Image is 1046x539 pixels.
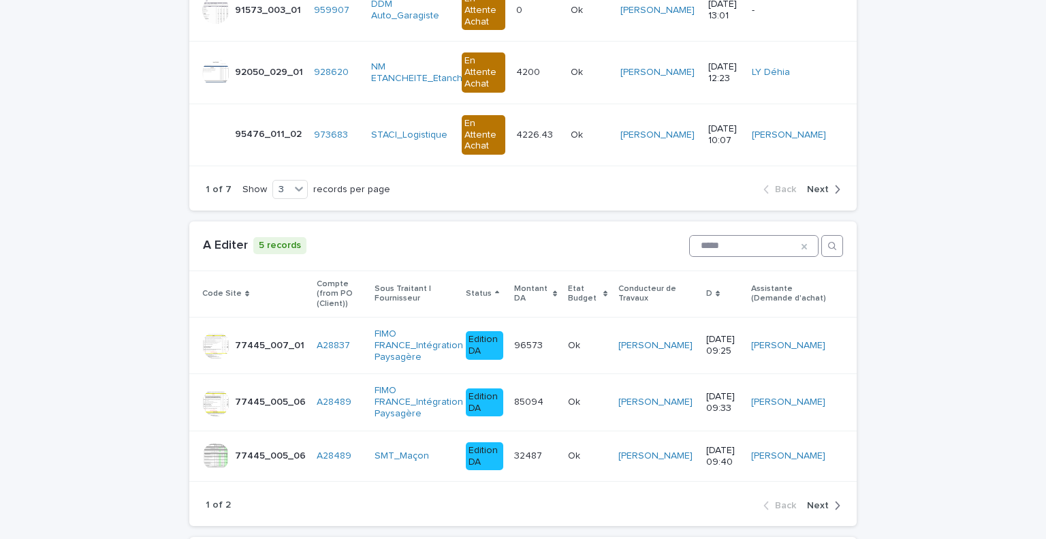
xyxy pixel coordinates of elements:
[516,127,556,141] p: 4226.43
[189,374,857,431] tr: 77445_005_0677445_005_06 A28489 FIMO FRANCE_Intégration Paysagère Edition DA8509485094 OkOk [PERS...
[235,2,304,16] p: 91573_003_01
[371,61,477,84] a: NM ETANCHEITE_Etancheur
[206,499,231,511] p: 1 of 2
[752,129,826,141] a: [PERSON_NAME]
[802,183,840,196] button: Next
[206,184,232,196] p: 1 of 7
[775,185,796,194] span: Back
[317,397,351,408] a: A28489
[618,281,695,307] p: Conducteur de Travaux
[618,340,693,352] a: [PERSON_NAME]
[571,127,586,141] p: Ok
[751,281,833,307] p: Assistante (Demande d'achat)
[568,337,583,352] p: Ok
[763,183,802,196] button: Back
[235,394,308,408] p: 77445_005_06
[189,104,857,166] tr: 95476_011_0295476_011_02 973683 STACI_Logistique En Attente Achat4226.434226.43 OkOk [PERSON_NAME...
[708,61,741,84] p: [DATE] 12:23
[568,281,600,307] p: Etat Budget
[802,499,840,512] button: Next
[375,281,455,307] p: Sous Traitant | Fournisseur
[618,450,693,462] a: [PERSON_NAME]
[775,501,796,510] span: Back
[242,184,267,196] p: Show
[462,115,505,155] div: En Attente Achat
[618,397,693,408] a: [PERSON_NAME]
[706,445,740,468] p: [DATE] 09:40
[189,431,857,482] tr: 77445_005_0677445_005_06 A28489 SMT_Maçon Edition DA3248732487 OkOk [PERSON_NAME] [DATE] 09:40[PE...
[314,129,348,141] a: 973683
[751,340,825,352] a: [PERSON_NAME]
[751,397,825,408] a: [PERSON_NAME]
[203,238,248,253] h1: A Editer
[466,286,492,301] p: Status
[516,2,525,16] p: 0
[752,5,827,16] p: -
[514,337,545,352] p: 96573
[807,501,829,510] span: Next
[571,2,586,16] p: Ok
[235,126,304,140] p: 95476_011_02
[466,331,503,360] div: Edition DA
[568,448,583,462] p: Ok
[202,286,242,301] p: Code Site
[708,123,741,147] p: [DATE] 10:07
[317,340,350,352] a: A28837
[375,385,463,419] a: FIMO FRANCE_Intégration Paysagère
[466,388,503,417] div: Edition DA
[706,286,712,301] p: D
[189,318,857,374] tr: 77445_007_0177445_007_01 A28837 FIMO FRANCE_Intégration Paysagère Edition DA9657396573 OkOk [PERS...
[466,442,503,471] div: Edition DA
[317,277,363,311] p: Compte (from PO (Client))
[235,337,307,352] p: 77445_007_01
[314,67,349,78] a: 928620
[706,391,740,414] p: [DATE] 09:33
[751,450,825,462] a: [PERSON_NAME]
[516,64,543,78] p: 4200
[620,67,695,78] a: [PERSON_NAME]
[807,185,829,194] span: Next
[235,64,306,78] p: 92050_029_01
[273,183,290,197] div: 3
[620,5,695,16] a: [PERSON_NAME]
[253,237,306,254] p: 5 records
[571,64,586,78] p: Ok
[371,129,447,141] a: STACI_Logistique
[763,499,802,512] button: Back
[189,42,857,104] tr: 92050_029_0192050_029_01 928620 NM ETANCHEITE_Etancheur En Attente Achat42004200 OkOk [PERSON_NAM...
[514,394,546,408] p: 85094
[313,184,390,196] p: records per page
[314,5,349,16] a: 959907
[752,67,790,78] a: LY Déhia
[514,448,545,462] p: 32487
[375,450,429,462] a: SMT_Maçon
[235,448,308,462] p: 77445_005_06
[706,334,740,357] p: [DATE] 09:25
[568,394,583,408] p: Ok
[514,281,550,307] p: Montant DA
[620,129,695,141] a: [PERSON_NAME]
[375,328,463,363] a: FIMO FRANCE_Intégration Paysagère
[317,450,351,462] a: A28489
[462,52,505,92] div: En Attente Achat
